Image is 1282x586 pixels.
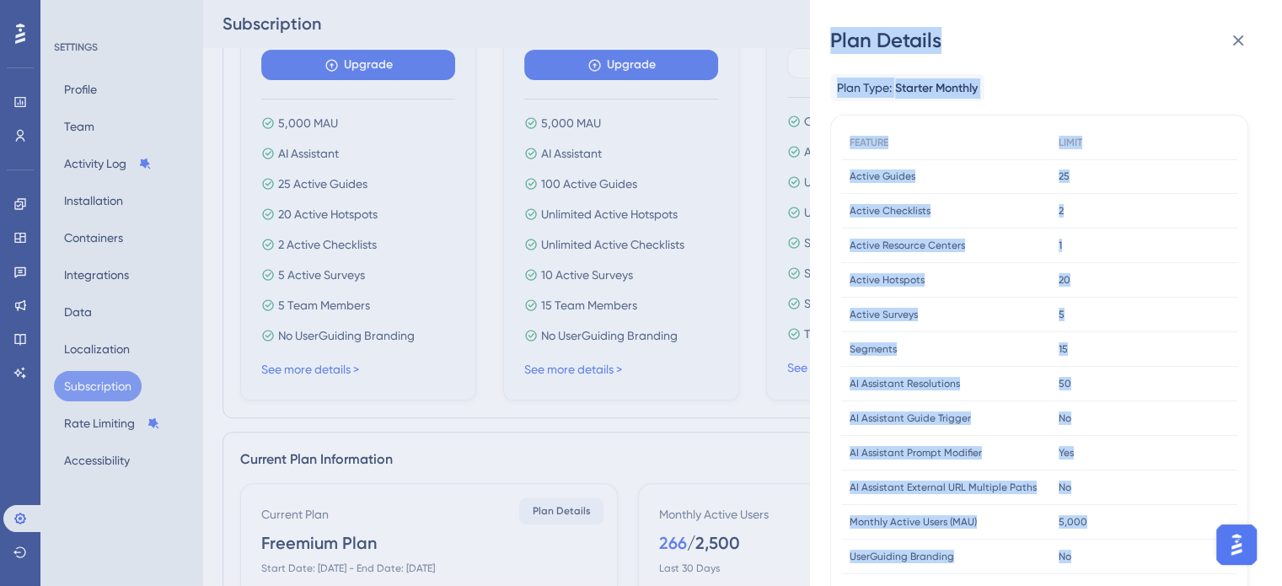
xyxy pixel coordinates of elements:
span: AI Assistant Prompt Modifier [850,446,982,460]
span: Yes [1059,446,1074,460]
span: 15 [1059,342,1068,356]
div: Plan Details [830,27,1262,54]
span: 1 [1059,239,1062,252]
span: LIMIT [1059,136,1082,149]
span: Active Checklists [850,204,931,218]
span: 5,000 [1059,515,1087,529]
span: No [1059,481,1071,494]
span: Active Hotspots [850,273,925,287]
span: UserGuiding Branding [850,550,954,563]
span: AI Assistant External URL Multiple Paths [850,481,1037,494]
span: AI Assistant Resolutions [850,377,960,390]
span: 2 [1059,204,1064,218]
span: Plan Type: [837,78,892,98]
span: Active Guides [850,169,915,183]
span: Monthly Active Users (MAU) [850,515,977,529]
span: Active Surveys [850,308,918,321]
span: 25 [1059,169,1070,183]
span: 5 [1059,308,1065,321]
span: Starter Monthly [895,78,978,99]
span: 50 [1059,377,1071,390]
span: Segments [850,342,897,356]
iframe: UserGuiding AI Assistant Launcher [1211,519,1262,570]
span: 20 [1059,273,1070,287]
span: Active Resource Centers [850,239,965,252]
span: No [1059,550,1071,563]
span: AI Assistant Guide Trigger [850,411,971,425]
span: No [1059,411,1071,425]
span: FEATURE [850,136,888,149]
